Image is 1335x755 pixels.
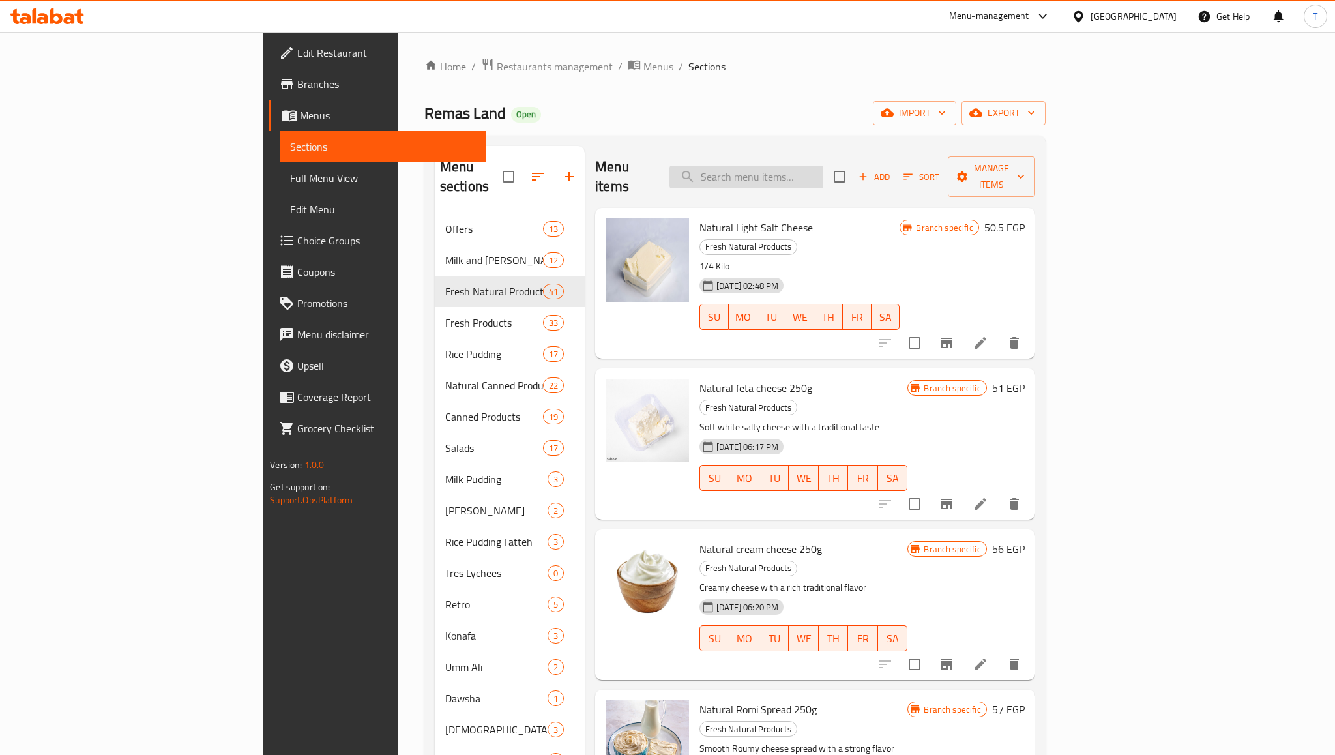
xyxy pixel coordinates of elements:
button: MO [729,625,759,651]
span: 19 [544,411,563,423]
span: Sections [290,139,476,155]
a: Sections [280,131,486,162]
span: 1.0.0 [304,456,325,473]
span: Remas Land [424,98,506,128]
span: Choice Groups [297,233,476,248]
span: Add [857,170,892,185]
div: items [543,315,564,331]
div: Rice Pudding Fatteh3 [435,526,585,557]
span: [DEMOGRAPHIC_DATA] [445,722,548,737]
button: Sort [900,167,943,187]
span: FR [853,469,873,488]
button: WE [789,625,819,651]
div: Salads [445,440,543,456]
a: Promotions [269,288,486,319]
button: WE [789,465,819,491]
span: SU [705,629,724,648]
div: Salads17 [435,432,585,464]
a: Menus [269,100,486,131]
div: Umm Ali2 [435,651,585,683]
div: items [548,690,564,706]
div: Milk and Rayeb [445,252,543,268]
button: Branch-specific-item [931,488,962,520]
div: items [548,628,564,644]
button: SA [878,465,908,491]
div: Fresh Natural Products [699,400,797,415]
button: export [961,101,1046,125]
span: Canned Products [445,409,543,424]
span: 5 [548,599,563,611]
img: Natural feta cheese 250g [606,379,689,462]
span: Select section [826,163,853,190]
div: Milk Pudding [445,471,548,487]
div: Remas Nawawy [445,503,548,518]
span: SA [883,629,903,648]
span: MO [735,469,754,488]
div: Fresh Natural Products [445,284,543,299]
div: Umm Ali [445,659,548,675]
span: 3 [548,473,563,486]
button: Branch-specific-item [931,327,962,359]
span: 3 [548,536,563,548]
span: WE [791,308,809,327]
span: WE [794,469,814,488]
span: Edit Restaurant [297,45,476,61]
div: [PERSON_NAME]2 [435,495,585,526]
h6: 56 EGP [992,540,1025,558]
span: [DATE] 02:48 PM [711,280,784,292]
span: [DATE] 06:17 PM [711,441,784,453]
button: TH [819,465,849,491]
a: Menus [628,58,673,75]
div: Milk and [PERSON_NAME]12 [435,244,585,276]
span: 33 [544,317,563,329]
span: Fresh Natural Products [700,239,797,254]
span: 0 [548,567,563,580]
div: Retro [445,597,548,612]
span: TH [819,308,838,327]
span: Coupons [297,264,476,280]
div: Konafa [445,628,548,644]
div: Open [511,107,541,123]
div: items [548,503,564,518]
span: Select to update [901,490,928,518]
div: items [543,409,564,424]
span: 12 [544,254,563,267]
span: Coverage Report [297,389,476,405]
span: Promotions [297,295,476,311]
a: Branches [269,68,486,100]
nav: breadcrumb [424,58,1046,75]
span: MO [734,308,752,327]
span: Dawsha [445,690,548,706]
div: items [543,252,564,268]
div: items [548,565,564,581]
span: export [972,105,1035,121]
div: items [543,221,564,237]
span: Select to update [901,651,928,678]
button: Add section [553,161,585,192]
div: items [548,471,564,487]
a: Edit menu item [973,335,988,351]
div: Menu-management [949,8,1029,24]
button: delete [999,649,1030,680]
button: delete [999,327,1030,359]
div: Tres Lychees [445,565,548,581]
button: WE [785,304,814,330]
a: Upsell [269,350,486,381]
li: / [618,59,623,74]
span: [DATE] 06:20 PM [711,601,784,614]
li: / [679,59,683,74]
span: TU [765,469,784,488]
span: Fresh Products [445,315,543,331]
span: 3 [548,724,563,736]
span: TU [765,629,784,648]
div: Offers [445,221,543,237]
div: Canned Products19 [435,401,585,432]
span: Rice Pudding [445,346,543,362]
div: Fresh Natural Products [699,561,797,576]
span: SA [883,469,903,488]
span: Manage items [958,160,1025,193]
span: Get support on: [270,479,330,496]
